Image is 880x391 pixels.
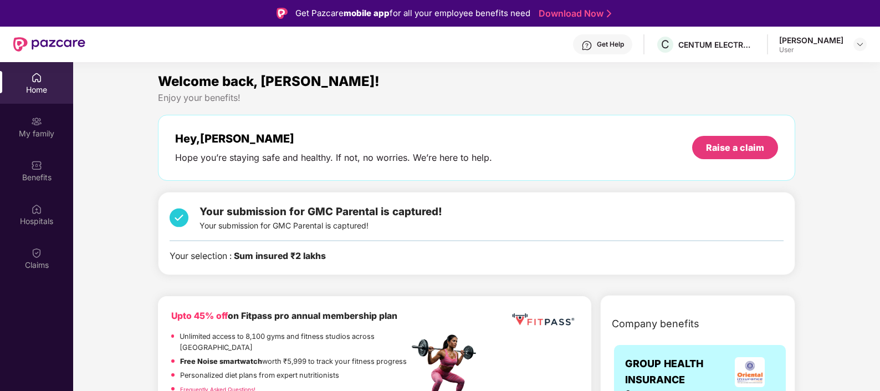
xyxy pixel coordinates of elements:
[171,311,228,321] b: Upto 45% off
[295,7,530,20] div: Get Pazcare for all your employee benefits need
[180,356,407,367] p: worth ₹5,999 to track your fitness progress
[344,8,390,18] strong: mobile app
[175,152,492,164] div: Hope you’re staying safe and healthy. If not, no worries. We’re here to help.
[199,205,442,218] span: Your submission for GMC Parental is captured!
[678,39,756,50] div: CENTUM ELECTRONICS LIMITED
[158,92,795,104] div: Enjoy your benefits!
[625,356,725,388] span: GROUP HEALTH INSURANCE
[581,40,592,51] img: svg+xml;base64,PHN2ZyBpZD0iSGVscC0zMngzMiIgeG1sbnM9Imh0dHA6Ly93d3cudzMub3JnLzIwMDAvc3ZnIiB3aWR0aD...
[175,132,492,145] div: Hey, [PERSON_NAME]
[158,73,380,89] span: Welcome back, [PERSON_NAME]!
[31,247,42,258] img: svg+xml;base64,PHN2ZyBpZD0iQ2xhaW0iIHhtbG5zPSJodHRwOi8vd3d3LnczLm9yZy8yMDAwL3N2ZyIgd2lkdGg9IjIwIi...
[31,204,42,215] img: svg+xml;base64,PHN2ZyBpZD0iSG9zcGl0YWxzIiB4bWxucz0iaHR0cDovL3d3dy53My5vcmcvMjAwMC9zdmciIHdpZHRoPS...
[180,357,262,365] strong: Free Noise smartwatch
[170,250,326,263] div: Your selection :
[612,316,699,332] span: Company benefits
[607,8,611,19] img: Stroke
[779,35,843,45] div: [PERSON_NAME]
[180,370,339,381] p: Personalized diet plans from expert nutritionists
[510,309,576,330] img: fppp.png
[735,357,765,387] img: insurerLogo
[31,116,42,127] img: svg+xml;base64,PHN2ZyB3aWR0aD0iMjAiIGhlaWdodD0iMjAiIHZpZXdCb3g9IjAgMCAyMCAyMCIgZmlsbD0ibm9uZSIgeG...
[31,72,42,83] img: svg+xml;base64,PHN2ZyBpZD0iSG9tZSIgeG1sbnM9Imh0dHA6Ly93d3cudzMub3JnLzIwMDAvc3ZnIiB3aWR0aD0iMjAiIG...
[856,40,864,49] img: svg+xml;base64,PHN2ZyBpZD0iRHJvcGRvd24tMzJ4MzIiIHhtbG5zPSJodHRwOi8vd3d3LnczLm9yZy8yMDAwL3N2ZyIgd2...
[31,160,42,171] img: svg+xml;base64,PHN2ZyBpZD0iQmVuZWZpdHMiIHhtbG5zPSJodHRwOi8vd3d3LnczLm9yZy8yMDAwL3N2ZyIgd2lkdGg9Ij...
[597,40,624,49] div: Get Help
[706,141,764,154] div: Raise a claim
[779,45,843,54] div: User
[180,331,408,353] p: Unlimited access to 8,100 gyms and fitness studios across [GEOGRAPHIC_DATA]
[539,8,608,19] a: Download Now
[234,251,326,261] b: Sum insured ₹2 lakhs
[277,8,288,19] img: Logo
[199,204,442,232] div: Your submission for GMC Parental is captured!
[661,38,669,51] span: C
[170,204,188,232] img: svg+xml;base64,PHN2ZyB4bWxucz0iaHR0cDovL3d3dy53My5vcmcvMjAwMC9zdmciIHdpZHRoPSIzNCIgaGVpZ2h0PSIzNC...
[13,37,85,52] img: New Pazcare Logo
[171,311,397,321] b: on Fitpass pro annual membership plan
